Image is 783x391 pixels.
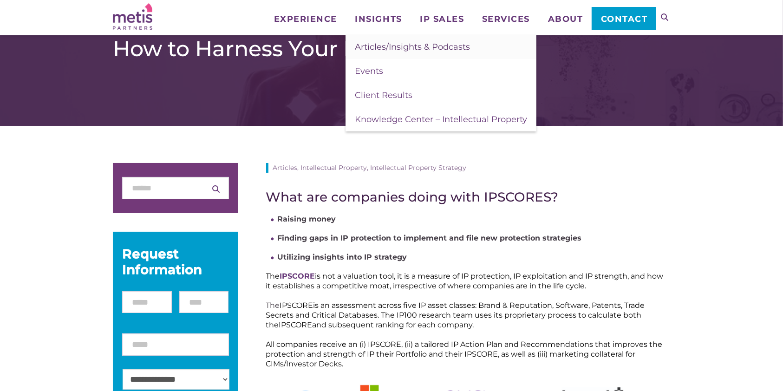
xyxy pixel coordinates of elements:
[278,253,407,261] strong: Utilizing insights into IP strategy
[278,215,336,223] strong: Raising money
[548,15,583,23] span: About
[266,301,645,329] mark: is an assessment across five IP asset classes: Brand & Reputation, Software, Patents, Trade Secre...
[346,83,536,107] a: Client Results
[601,15,648,23] span: Contact
[355,66,383,76] span: Events
[122,246,229,277] div: Request Information
[266,272,664,290] mark: The is not a valuation tool, it is a measure of IP protection, IP exploitation and IP strength, a...
[355,15,402,23] span: Insights
[355,42,470,52] span: Articles/Insights & Podcasts
[355,114,527,124] span: Knowledge Center – Intellectual Property
[266,163,670,173] div: Articles, Intellectual Property, Intellectual Property Strategy
[592,7,656,30] a: Contact
[266,300,670,330] p: The
[280,301,313,310] mark: IPSCORE
[266,340,663,368] mark: All companies receive an (i) IPSCORE, (ii) a tailored IP Action Plan and Recommendations that imp...
[113,36,670,62] h1: How to Harness Your IPSCORE
[278,234,582,242] strong: Finding gaps in IP protection to implement and file new protection strategies
[346,35,536,59] a: Articles/Insights & Podcasts
[482,15,530,23] span: Services
[280,272,315,280] a: IPSCORE
[346,107,536,131] a: Knowledge Center – Intellectual Property
[420,15,464,23] span: IP Sales
[355,90,412,100] span: Client Results
[266,189,670,205] h3: What are companies doing with IPSCORES?
[346,59,536,83] a: Events
[113,3,152,30] img: Metis Partners
[274,15,337,23] span: Experience
[279,320,313,329] mark: IPSCORE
